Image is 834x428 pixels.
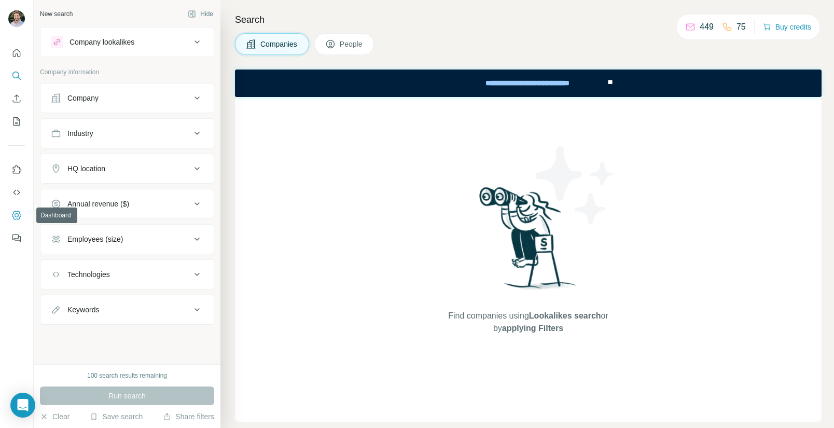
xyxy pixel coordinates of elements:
[40,86,214,111] button: Company
[340,39,364,49] span: People
[67,269,110,280] div: Technologies
[260,39,298,49] span: Companies
[8,10,25,27] img: Avatar
[529,311,601,320] span: Lookalikes search
[40,67,214,77] p: Company information
[67,234,123,244] div: Employees (size)
[8,89,25,108] button: Enrich CSV
[67,163,105,174] div: HQ location
[40,30,214,54] button: Company lookalikes
[700,21,714,33] p: 449
[8,66,25,85] button: Search
[445,310,611,335] span: Find companies using or by
[736,21,746,33] p: 75
[69,37,134,47] div: Company lookalikes
[529,139,622,232] img: Surfe Illustration - Stars
[40,121,214,146] button: Industry
[475,184,582,300] img: Surfe Illustration - Woman searching with binoculars
[40,227,214,252] button: Employees (size)
[10,393,35,418] div: Open Intercom Messenger
[67,199,129,209] div: Annual revenue ($)
[502,324,563,333] span: applying Filters
[8,160,25,179] button: Use Surfe on LinkedIn
[180,6,220,22] button: Hide
[90,411,143,422] button: Save search
[235,70,822,97] iframe: Banner
[87,371,167,380] div: 100 search results remaining
[40,411,69,422] button: Clear
[8,112,25,131] button: My lists
[67,305,99,315] div: Keywords
[40,262,214,287] button: Technologies
[40,9,73,19] div: New search
[763,20,811,34] button: Buy credits
[8,44,25,62] button: Quick start
[8,229,25,247] button: Feedback
[40,191,214,216] button: Annual revenue ($)
[67,93,99,103] div: Company
[40,297,214,322] button: Keywords
[235,12,822,27] h4: Search
[40,156,214,181] button: HQ location
[163,411,214,422] button: Share filters
[8,183,25,202] button: Use Surfe API
[8,206,25,225] button: Dashboard
[67,128,93,139] div: Industry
